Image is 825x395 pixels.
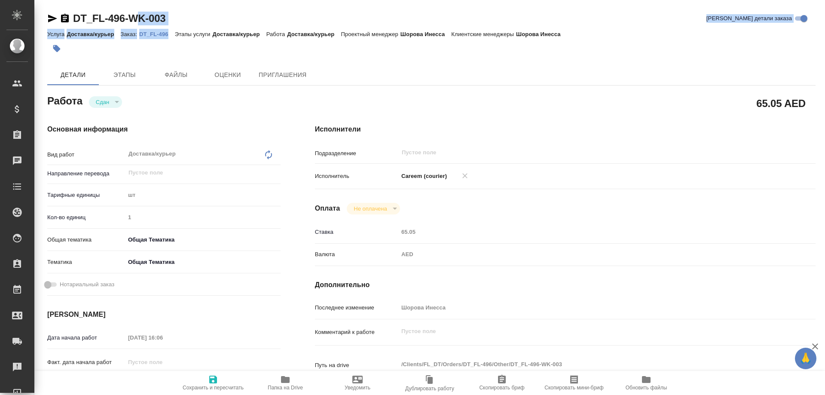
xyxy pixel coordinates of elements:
[345,385,370,391] span: Уведомить
[706,14,792,23] span: [PERSON_NAME] детали заказа
[795,348,816,369] button: 🙏
[125,233,281,247] div: Общая Тематика
[398,301,774,314] input: Пустое поле
[125,356,200,368] input: Пустое поле
[315,328,398,337] p: Комментарий к работе
[60,280,114,289] span: Нотариальный заказ
[315,172,398,181] p: Исполнитель
[394,371,466,395] button: Дублировать работу
[466,371,538,395] button: Скопировать бриф
[351,205,389,212] button: Не оплачена
[125,188,281,202] div: шт
[177,371,249,395] button: Сохранить и пересчитать
[125,255,281,269] div: Общая Тематика
[67,31,120,37] p: Доставка/курьер
[47,31,67,37] p: Услуга
[47,92,82,108] h2: Работа
[47,258,125,266] p: Тематика
[315,280,816,290] h4: Дополнительно
[207,70,248,80] span: Оценки
[213,31,266,37] p: Доставка/курьер
[47,169,125,178] p: Направление перевода
[538,371,610,395] button: Скопировать мини-бриф
[315,203,340,214] h4: Оплата
[287,31,341,37] p: Доставка/курьер
[398,226,774,238] input: Пустое поле
[139,31,175,37] p: DT_FL-496
[125,211,281,224] input: Пустое поле
[47,124,281,135] h4: Основная информация
[315,303,398,312] p: Последнее изменение
[156,70,197,80] span: Файлы
[268,385,303,391] span: Папка на Drive
[47,191,125,199] p: Тарифные единицы
[47,13,58,24] button: Скопировать ссылку для ЯМессенджера
[398,357,774,372] textarea: /Clients/FL_DT/Orders/DT_FL-496/Other/DT_FL-496-WK-003
[175,31,213,37] p: Этапы услуги
[400,31,451,37] p: Шорова Инесса
[60,13,70,24] button: Скопировать ссылку
[128,168,260,178] input: Пустое поле
[125,331,200,344] input: Пустое поле
[798,349,813,367] span: 🙏
[315,361,398,370] p: Путь на drive
[479,385,524,391] span: Скопировать бриф
[47,358,125,367] p: Факт. дата начала работ
[756,96,806,110] h2: 65.05 AED
[73,12,166,24] a: DT_FL-496-WK-003
[315,149,398,158] p: Подразделение
[47,213,125,222] p: Кол-во единиц
[266,31,287,37] p: Работа
[610,371,682,395] button: Обновить файлы
[544,385,603,391] span: Скопировать мини-бриф
[516,31,567,37] p: Шорова Инесса
[47,150,125,159] p: Вид работ
[89,96,122,108] div: Сдан
[401,147,754,158] input: Пустое поле
[139,30,175,37] a: DT_FL-496
[315,250,398,259] p: Валюта
[47,39,66,58] button: Добавить тэг
[259,70,307,80] span: Приглашения
[341,31,400,37] p: Проектный менеджер
[405,386,454,392] span: Дублировать работу
[52,70,94,80] span: Детали
[47,236,125,244] p: Общая тематика
[47,334,125,342] p: Дата начала работ
[104,70,145,80] span: Этапы
[183,385,244,391] span: Сохранить и пересчитать
[398,172,447,181] p: Careem (courier)
[347,203,400,214] div: Сдан
[47,309,281,320] h4: [PERSON_NAME]
[315,124,816,135] h4: Исполнители
[93,98,112,106] button: Сдан
[451,31,516,37] p: Клиентские менеджеры
[626,385,667,391] span: Обновить файлы
[398,247,774,262] div: AED
[249,371,321,395] button: Папка на Drive
[315,228,398,236] p: Ставка
[121,31,139,37] p: Заказ:
[321,371,394,395] button: Уведомить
